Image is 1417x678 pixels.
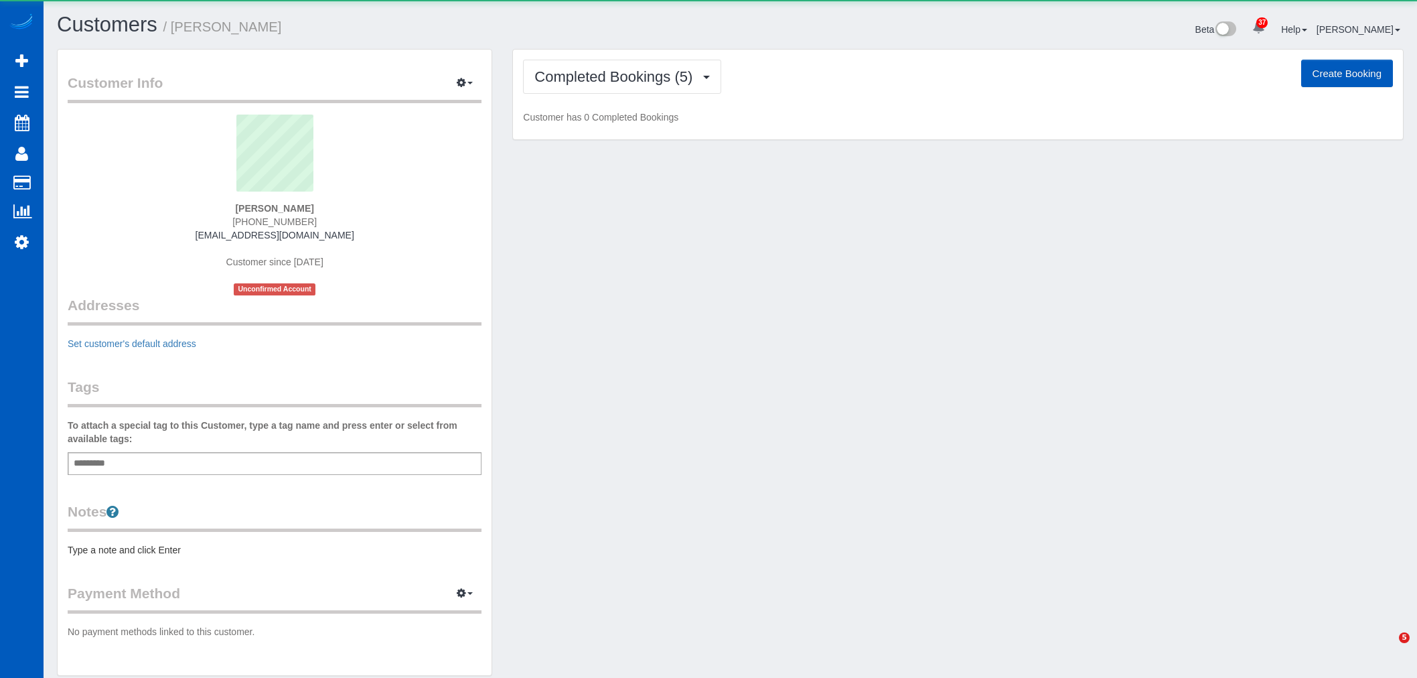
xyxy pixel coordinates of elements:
p: Customer has 0 Completed Bookings [523,111,1393,124]
span: 5 [1399,632,1410,643]
legend: Tags [68,377,481,407]
label: To attach a special tag to this Customer, type a tag name and press enter or select from availabl... [68,419,481,446]
img: New interface [1214,21,1236,39]
button: Completed Bookings (5) [523,60,721,94]
a: Beta [1195,24,1237,35]
span: 37 [1256,17,1268,28]
span: Customer since [DATE] [226,257,323,267]
small: / [PERSON_NAME] [163,19,282,34]
button: Create Booking [1301,60,1393,88]
a: Set customer's default address [68,338,196,349]
p: No payment methods linked to this customer. [68,625,481,638]
strong: [PERSON_NAME] [235,203,313,214]
span: [PHONE_NUMBER] [232,216,317,227]
span: Unconfirmed Account [234,283,315,295]
a: [EMAIL_ADDRESS][DOMAIN_NAME] [196,230,354,241]
pre: Type a note and click Enter [68,543,481,557]
legend: Customer Info [68,73,481,103]
a: Customers [57,13,157,36]
iframe: Intercom live chat [1371,632,1404,665]
a: [PERSON_NAME] [1317,24,1400,35]
span: Completed Bookings (5) [534,68,699,85]
img: Automaid Logo [8,13,35,32]
legend: Notes [68,502,481,532]
a: 37 [1246,13,1272,43]
a: Help [1281,24,1307,35]
legend: Payment Method [68,584,481,614]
